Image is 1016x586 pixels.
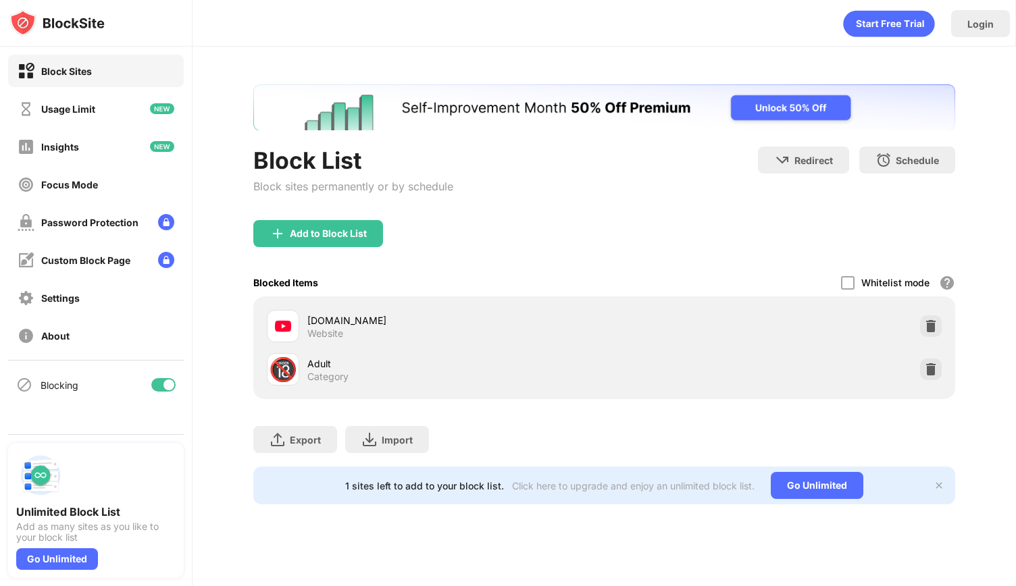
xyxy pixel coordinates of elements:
img: blocking-icon.svg [16,377,32,393]
img: about-off.svg [18,327,34,344]
div: Block Sites [41,65,92,77]
img: customize-block-page-off.svg [18,252,34,269]
img: settings-off.svg [18,290,34,307]
img: favicons [275,318,291,334]
div: Custom Block Page [41,255,130,266]
div: Adult [307,356,604,371]
img: lock-menu.svg [158,252,174,268]
div: Add as many sites as you like to your block list [16,521,176,543]
div: Redirect [794,155,833,166]
img: focus-off.svg [18,176,34,193]
img: new-icon.svg [150,103,174,114]
div: Add to Block List [290,228,367,239]
img: time-usage-off.svg [18,101,34,117]
div: Go Unlimited [16,548,98,570]
div: Block sites permanently or by schedule [253,180,453,193]
div: Login [967,18,994,30]
div: animation [843,10,935,37]
img: x-button.svg [934,480,944,491]
div: [DOMAIN_NAME] [307,313,604,327]
div: Click here to upgrade and enjoy an unlimited block list. [512,480,755,491]
img: block-on.svg [18,63,34,80]
div: Settings [41,292,80,304]
div: Go Unlimited [771,472,863,499]
div: Schedule [896,155,939,166]
img: push-block-list.svg [16,451,65,500]
div: Blocked Items [253,277,318,288]
img: new-icon.svg [150,141,174,152]
div: About [41,330,70,342]
div: Usage Limit [41,103,95,115]
div: Password Protection [41,217,138,228]
img: password-protection-off.svg [18,214,34,231]
div: Import [382,434,413,446]
iframe: Banner [253,84,955,130]
img: insights-off.svg [18,138,34,155]
div: Export [290,434,321,446]
img: logo-blocksite.svg [9,9,105,36]
div: Whitelist mode [861,277,930,288]
div: Insights [41,141,79,153]
div: 🔞 [269,356,297,383]
div: Blocking [41,379,78,391]
div: Website [307,327,343,340]
img: lock-menu.svg [158,214,174,230]
div: Category [307,371,349,383]
div: Unlimited Block List [16,505,176,518]
div: 1 sites left to add to your block list. [345,480,504,491]
div: Focus Mode [41,179,98,190]
div: Block List [253,146,453,174]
